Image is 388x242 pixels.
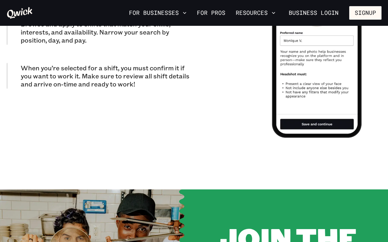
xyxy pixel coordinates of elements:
a: For Pros [194,7,228,18]
button: For Businesses [126,7,189,18]
p: Browse and apply to shifts that match your skills, interests, and availability. Narrow your searc... [21,20,194,44]
a: Business Login [283,6,344,20]
div: When you’re selected for a shift, you must confirm it if you want to work it. Make sure to review... [6,63,194,89]
button: Signup [349,6,382,20]
p: When you’re selected for a shift, you must confirm it if you want to work it. Make sure to review... [21,64,194,88]
button: Resources [233,7,278,18]
div: Browse and apply to shifts that match your skills, interests, and availability. Narrow your searc... [6,19,194,45]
